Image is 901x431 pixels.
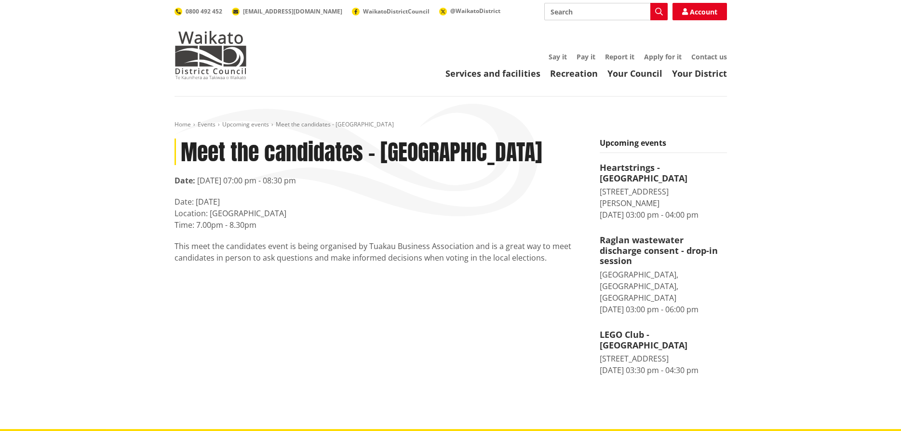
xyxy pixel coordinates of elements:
a: Contact us [691,52,727,61]
span: WaikatoDistrictCouncil [363,7,430,15]
a: [EMAIL_ADDRESS][DOMAIN_NAME] [232,7,342,15]
a: Your District [672,68,727,79]
time: [DATE] 03:00 pm - 06:00 pm [600,304,699,315]
a: Services and facilities [445,68,540,79]
a: @WaikatoDistrict [439,7,500,15]
a: Report it [605,52,634,61]
strong: Date: [175,175,195,186]
img: Waikato District Council - Te Kaunihera aa Takiwaa o Waikato [175,31,247,79]
a: Heartstrings - [GEOGRAPHIC_DATA] [STREET_ADDRESS][PERSON_NAME] [DATE] 03:00 pm - 04:00 pm [600,163,727,221]
div: [GEOGRAPHIC_DATA], [GEOGRAPHIC_DATA], [GEOGRAPHIC_DATA] [600,269,727,304]
a: WaikatoDistrictCouncil [352,7,430,15]
span: @WaikatoDistrict [450,7,500,15]
time: [DATE] 03:00 pm - 04:00 pm [600,209,699,220]
a: Say it [549,52,567,61]
a: Your Council [607,68,662,79]
a: LEGO Club - [GEOGRAPHIC_DATA] [STREET_ADDRESS] [DATE] 03:30 pm - 04:30 pm [600,330,727,376]
time: [DATE] 07:00 pm - 08:30 pm [197,175,296,186]
a: Pay it [577,52,595,61]
h1: Meet the candidates - [GEOGRAPHIC_DATA] [175,139,585,165]
h4: LEGO Club - [GEOGRAPHIC_DATA] [600,330,727,350]
a: Recreation [550,68,598,79]
p: Date: [DATE] Location: [GEOGRAPHIC_DATA] Time: 7.00pm - 8.30pm [175,196,585,231]
a: Events [198,120,215,128]
nav: breadcrumb [175,121,727,129]
span: 0800 492 452 [186,7,222,15]
input: Search input [544,3,668,20]
h4: Heartstrings - [GEOGRAPHIC_DATA] [600,163,727,183]
h5: Upcoming events [600,139,727,153]
a: Upcoming events [222,120,269,128]
div: [STREET_ADDRESS] [600,353,727,364]
span: [EMAIL_ADDRESS][DOMAIN_NAME] [243,7,342,15]
a: Home [175,120,191,128]
div: [STREET_ADDRESS][PERSON_NAME] [600,186,727,209]
span: Meet the candidates - [GEOGRAPHIC_DATA] [276,120,394,128]
time: [DATE] 03:30 pm - 04:30 pm [600,365,699,375]
a: Apply for it [644,52,682,61]
a: Account [672,3,727,20]
p: This meet the candidates event is being organised by Tuakau Business Association and is a great w... [175,240,585,264]
h4: Raglan wastewater discharge consent - drop-in session [600,235,727,266]
a: 0800 492 452 [175,7,222,15]
a: Raglan wastewater discharge consent - drop-in session [GEOGRAPHIC_DATA], [GEOGRAPHIC_DATA], [GEOG... [600,235,727,315]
